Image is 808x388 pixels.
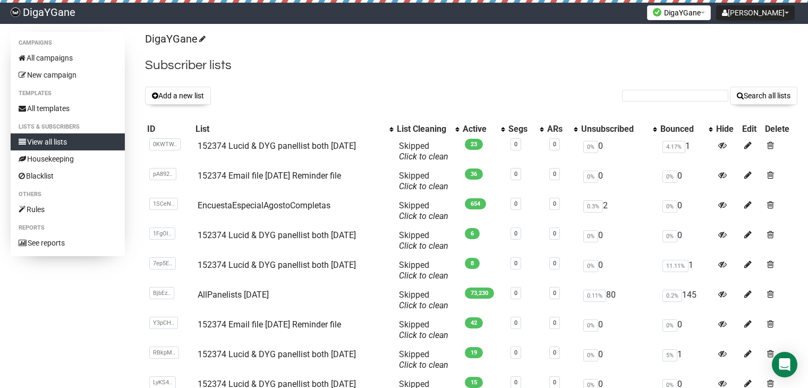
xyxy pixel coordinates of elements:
[658,256,714,285] td: 1
[583,230,598,242] span: 0%
[514,171,517,178] a: 0
[195,124,385,134] div: List
[662,141,685,153] span: 4.17%
[553,200,556,207] a: 0
[583,200,603,213] span: 0.3%
[11,100,125,117] a: All templates
[465,139,483,150] span: 23
[658,345,714,375] td: 1
[730,87,797,105] button: Search all lists
[658,315,714,345] td: 0
[399,360,448,370] a: Click to clean
[465,228,480,239] span: 6
[11,234,125,251] a: See reports
[145,32,204,45] a: DigaYGane
[662,230,677,242] span: 0%
[553,290,556,297] a: 0
[583,171,598,183] span: 0%
[547,124,568,134] div: ARs
[145,56,797,75] h2: Subscriber lists
[399,171,448,191] span: Skipped
[399,330,448,340] a: Click to clean
[11,87,125,100] li: Templates
[198,290,269,300] a: AllPanelists [DATE]
[514,230,517,237] a: 0
[399,271,448,281] a: Click to clean
[198,141,356,151] a: 152374 Lucid & DYG panellist both [DATE]
[662,260,688,272] span: 11.11%
[395,122,461,137] th: List Cleaning: No sort applied, activate to apply an ascending sort
[553,141,556,148] a: 0
[399,300,448,310] a: Click to clean
[198,171,341,181] a: 152374 Email file [DATE] Reminder file
[11,150,125,167] a: Housekeeping
[583,260,598,272] span: 0%
[772,352,797,377] div: Open Intercom Messenger
[658,166,714,196] td: 0
[553,349,556,356] a: 0
[662,319,677,332] span: 0%
[149,227,175,240] span: 1FgOl..
[579,196,658,226] td: 2
[399,230,448,251] span: Skipped
[662,290,682,302] span: 0.2%
[579,345,658,375] td: 0
[149,317,178,329] span: Y3pCH..
[579,166,658,196] td: 0
[658,226,714,256] td: 0
[193,122,395,137] th: List: No sort applied, activate to apply an ascending sort
[579,137,658,166] td: 0
[399,200,448,221] span: Skipped
[658,196,714,226] td: 0
[742,124,760,134] div: Edit
[514,319,517,326] a: 0
[11,37,125,49] li: Campaigns
[765,124,795,134] div: Delete
[198,200,330,210] a: EncuestaEspecialAgostoCompletas
[583,349,598,361] span: 0%
[716,5,795,20] button: [PERSON_NAME]
[514,290,517,297] a: 0
[465,288,494,299] span: 73,230
[149,287,174,299] span: BjbEz..
[149,257,176,269] span: 7ep5E..
[399,151,448,162] a: Click to clean
[399,211,448,221] a: Click to clean
[399,181,448,191] a: Click to clean
[11,66,125,83] a: New campaign
[147,124,191,134] div: ID
[714,122,741,137] th: Hide: No sort applied, sorting is disabled
[198,349,356,359] a: 152374 Lucid & DYG panellist both [DATE]
[653,8,661,16] img: favicons
[461,122,506,137] th: Active: No sort applied, activate to apply an ascending sort
[579,226,658,256] td: 0
[11,49,125,66] a: All campaigns
[145,87,211,105] button: Add a new list
[662,171,677,183] span: 0%
[658,285,714,315] td: 145
[658,122,714,137] th: Bounced: No sort applied, activate to apply an ascending sort
[583,290,606,302] span: 0.11%
[553,379,556,386] a: 0
[149,198,178,210] span: 1SCeN..
[553,230,556,237] a: 0
[399,241,448,251] a: Click to clean
[145,122,193,137] th: ID: No sort applied, sorting is disabled
[465,198,486,209] span: 654
[399,141,448,162] span: Skipped
[647,5,711,20] button: DigaYGane
[198,230,356,240] a: 152374 Lucid & DYG panellist both [DATE]
[11,167,125,184] a: Blacklist
[553,319,556,326] a: 0
[11,7,20,17] img: f83b26b47af82e482c948364ee7c1d9c
[740,122,762,137] th: Edit: No sort applied, sorting is disabled
[463,124,496,134] div: Active
[583,141,598,153] span: 0%
[11,222,125,234] li: Reports
[399,260,448,281] span: Skipped
[149,168,176,180] span: pA892..
[11,201,125,218] a: Rules
[553,260,556,267] a: 0
[514,260,517,267] a: 0
[662,349,677,361] span: 5%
